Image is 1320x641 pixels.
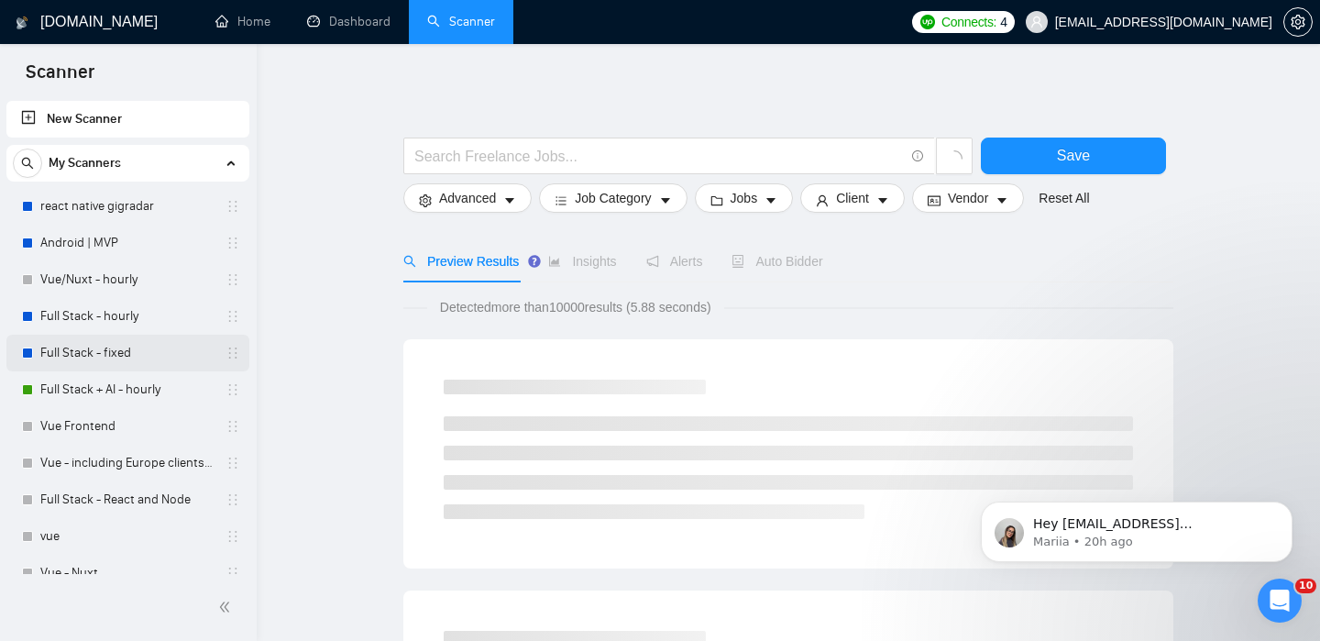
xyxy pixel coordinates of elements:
[16,8,28,38] img: logo
[40,261,214,298] a: Vue/Nuxt - hourly
[1295,579,1316,593] span: 10
[646,254,703,269] span: Alerts
[215,14,270,29] a: homeHome
[14,157,41,170] span: search
[40,298,214,335] a: Full Stack - hourly
[225,382,240,397] span: holder
[941,12,996,32] span: Connects:
[1000,12,1007,32] span: 4
[816,193,829,207] span: user
[40,225,214,261] a: Android | MVP
[218,598,236,616] span: double-left
[307,14,390,29] a: dashboardDashboard
[731,254,822,269] span: Auto Bidder
[1284,15,1312,29] span: setting
[403,183,532,213] button: settingAdvancedcaret-down
[731,255,744,268] span: robot
[555,193,567,207] span: bars
[225,309,240,324] span: holder
[836,188,869,208] span: Client
[40,188,214,225] a: react native gigradar
[928,193,940,207] span: idcard
[225,492,240,507] span: holder
[695,183,794,213] button: folderJobscaret-down
[11,59,109,97] span: Scanner
[427,297,724,317] span: Detected more than 10000 results (5.88 seconds)
[1258,579,1302,623] iframe: Intercom live chat
[548,255,561,268] span: area-chart
[876,193,889,207] span: caret-down
[503,193,516,207] span: caret-down
[21,101,235,138] a: New Scanner
[225,529,240,544] span: holder
[439,188,496,208] span: Advanced
[1057,144,1090,167] span: Save
[225,199,240,214] span: holder
[403,254,519,269] span: Preview Results
[1283,15,1313,29] a: setting
[40,408,214,445] a: Vue Frontend
[419,193,432,207] span: setting
[526,253,543,270] div: Tooltip anchor
[225,272,240,287] span: holder
[40,518,214,555] a: vue
[575,188,651,208] span: Job Category
[1030,16,1043,28] span: user
[40,335,214,371] a: Full Stack - fixed
[539,183,687,213] button: barsJob Categorycaret-down
[225,419,240,434] span: holder
[800,183,905,213] button: userClientcaret-down
[948,188,988,208] span: Vendor
[13,149,42,178] button: search
[710,193,723,207] span: folder
[40,481,214,518] a: Full Stack - React and Node
[427,14,495,29] a: searchScanner
[981,138,1166,174] button: Save
[548,254,616,269] span: Insights
[912,183,1024,213] button: idcardVendorcaret-down
[946,150,962,167] span: loading
[920,15,935,29] img: upwork-logo.png
[731,188,758,208] span: Jobs
[912,150,924,162] span: info-circle
[646,255,659,268] span: notification
[225,346,240,360] span: holder
[40,371,214,408] a: Full Stack + AI - hourly
[403,255,416,268] span: search
[414,145,904,168] input: Search Freelance Jobs...
[225,566,240,580] span: holder
[225,236,240,250] span: holder
[1283,7,1313,37] button: setting
[49,145,121,182] span: My Scanners
[995,193,1008,207] span: caret-down
[6,101,249,138] li: New Scanner
[764,193,777,207] span: caret-down
[1039,188,1089,208] a: Reset All
[953,463,1320,591] iframe: Intercom notifications message
[225,456,240,470] span: holder
[40,555,214,591] a: Vue - Nuxt
[40,445,214,481] a: Vue - including Europe clients | only search title
[659,193,672,207] span: caret-down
